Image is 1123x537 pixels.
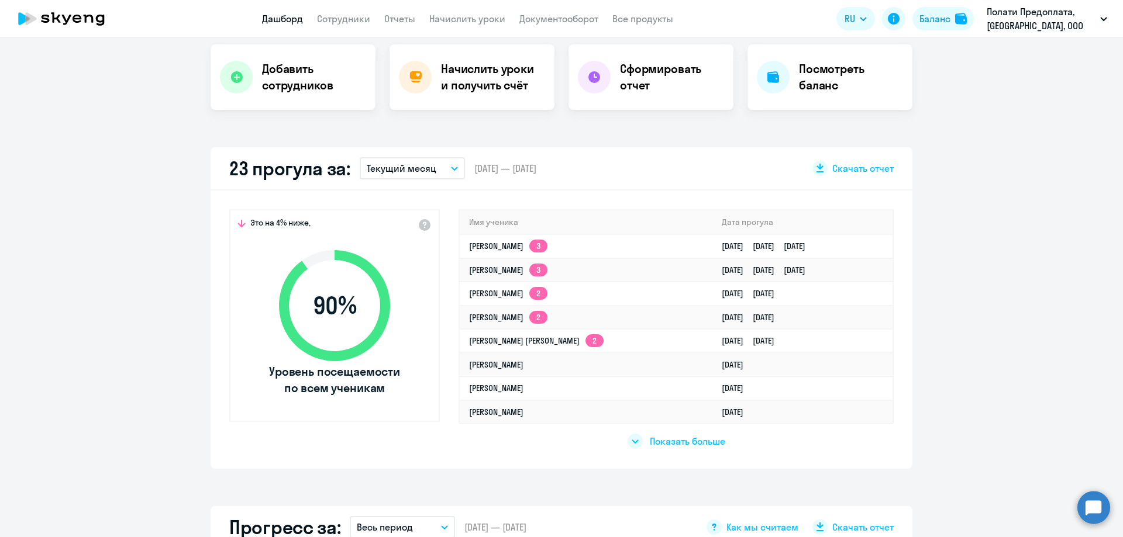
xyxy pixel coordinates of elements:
p: Текущий месяц [367,161,436,175]
h4: Сформировать отчет [620,61,724,93]
span: Скачать отчет [832,162,894,175]
h4: Добавить сотрудников [262,61,366,93]
a: [PERSON_NAME] [469,383,523,393]
a: Дашборд [262,13,303,25]
a: [DATE][DATE] [722,288,784,299]
a: [PERSON_NAME] [PERSON_NAME]2 [469,335,604,346]
p: Весь период [357,520,413,534]
a: [DATE] [722,359,753,370]
a: [DATE][DATE] [722,335,784,346]
a: [PERSON_NAME]3 [469,241,547,251]
a: [DATE] [722,383,753,393]
a: Сотрудники [317,13,370,25]
a: Документооборот [519,13,598,25]
p: Полати Предоплата, [GEOGRAPHIC_DATA], ООО [987,5,1096,33]
a: [PERSON_NAME] [469,359,523,370]
h4: Посмотреть баланс [799,61,903,93]
a: Начислить уроки [429,13,505,25]
span: Уровень посещаемости по всем ученикам [267,363,402,396]
button: RU [836,7,875,30]
span: Как мы считаем [726,521,798,533]
a: [DATE] [722,407,753,417]
a: [PERSON_NAME]2 [469,312,547,323]
app-skyeng-badge: 2 [585,334,604,347]
h4: Начислить уроки и получить счёт [441,61,543,93]
span: RU [845,12,855,26]
button: Текущий месяц [360,157,465,179]
button: Балансbalance [912,7,974,30]
a: [DATE][DATE] [722,312,784,323]
span: 90 % [267,292,402,320]
app-skyeng-badge: 2 [529,311,547,324]
div: Баланс [919,12,950,26]
th: Имя ученика [460,210,712,234]
th: Дата прогула [712,210,893,234]
span: [DATE] — [DATE] [474,162,536,175]
img: balance [955,13,967,25]
a: Все продукты [612,13,673,25]
span: Это на 4% ниже, [250,217,311,231]
a: [PERSON_NAME] [469,407,523,417]
span: Показать больше [650,435,725,448]
span: [DATE] — [DATE] [464,521,526,533]
app-skyeng-badge: 3 [529,240,547,252]
a: [DATE][DATE][DATE] [722,241,815,251]
a: [PERSON_NAME]2 [469,288,547,299]
a: Отчеты [384,13,415,25]
h2: 23 прогула за: [229,157,350,180]
app-skyeng-badge: 3 [529,264,547,276]
app-skyeng-badge: 2 [529,287,547,300]
a: [PERSON_NAME]3 [469,265,547,275]
a: [DATE][DATE][DATE] [722,265,815,275]
span: Скачать отчет [832,521,894,533]
button: Полати Предоплата, [GEOGRAPHIC_DATA], ООО [981,5,1113,33]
